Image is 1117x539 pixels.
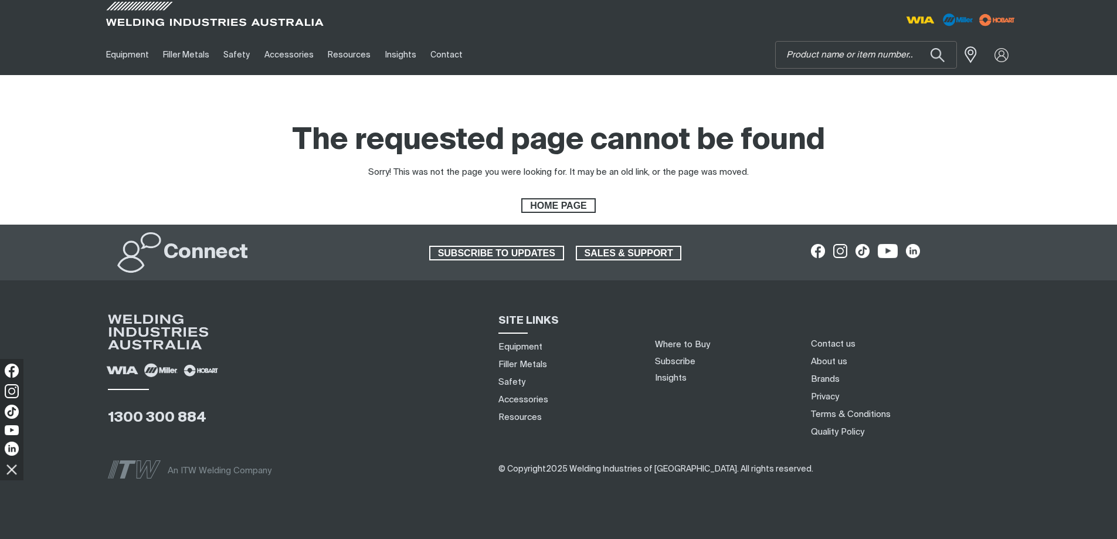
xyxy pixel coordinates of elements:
[5,425,19,435] img: YouTube
[576,246,682,261] a: SALES & SUPPORT
[577,246,681,261] span: SALES & SUPPORT
[655,374,687,382] a: Insights
[498,376,525,388] a: Safety
[521,198,595,213] a: HOME PAGE
[378,35,423,75] a: Insights
[655,357,695,366] a: Subscribe
[811,408,891,421] a: Terms & Conditions
[292,122,825,160] h1: The requested page cannot be found
[5,405,19,419] img: TikTok
[108,411,206,425] a: 1300 300 884
[498,394,548,406] a: Accessories
[811,426,864,438] a: Quality Policy
[430,246,563,261] span: SUBSCRIBE TO UPDATES
[257,35,321,75] a: Accessories
[168,466,271,475] span: An ITW Welding Company
[811,373,840,385] a: Brands
[494,338,641,426] nav: Sitemap
[99,35,156,75] a: Equipment
[776,42,956,68] input: Product name or item number...
[164,240,248,266] h2: Connect
[2,459,22,479] img: hide socials
[216,35,257,75] a: Safety
[976,11,1018,29] img: miller
[423,35,470,75] a: Contact
[498,341,542,353] a: Equipment
[498,358,547,371] a: Filler Metals
[918,41,958,69] button: Search products
[368,166,749,179] div: Sorry! This was not the page you were looking for. It may be an old link, or the page was moved.
[811,338,855,350] a: Contact us
[498,465,813,473] span: © Copyright 2025 Welding Industries of [GEOGRAPHIC_DATA] . All rights reserved.
[321,35,378,75] a: Resources
[5,384,19,398] img: Instagram
[498,316,559,326] span: SITE LINKS
[429,246,564,261] a: SUBSCRIBE TO UPDATES
[522,198,594,213] span: HOME PAGE
[5,364,19,378] img: Facebook
[811,391,839,403] a: Privacy
[655,340,710,349] a: Where to Buy
[807,335,1031,440] nav: Footer
[5,442,19,456] img: LinkedIn
[498,465,813,473] span: ​​​​​​​​​​​​​​​​​​ ​​​​​​
[156,35,216,75] a: Filler Metals
[99,35,789,75] nav: Main
[498,411,542,423] a: Resources
[811,355,847,368] a: About us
